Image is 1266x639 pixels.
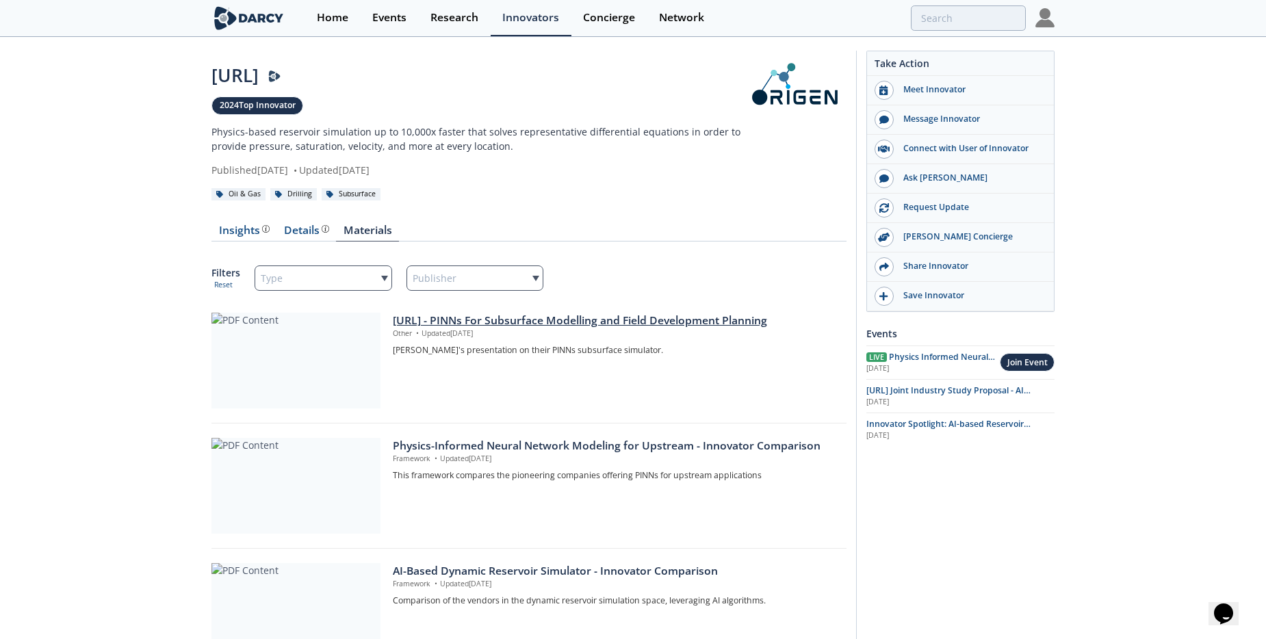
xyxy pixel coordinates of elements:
div: Connect with User of Innovator [894,142,1047,155]
iframe: chat widget [1209,584,1252,625]
p: Filters [211,265,240,280]
div: [URL] [211,62,741,89]
p: This framework compares the pioneering companies offering PINNs for upstream applications [393,469,837,482]
div: Join Event [1007,356,1048,369]
div: [PERSON_NAME] Concierge [894,231,1047,243]
a: PDF Content [URL] - PINNs For Subsurface Modelling and Field Development Planning Other •Updated[... [211,313,847,408]
a: [URL] Joint Industry Study Proposal - AI Reservoir Simulation Proof of Concept [DATE] [866,384,1055,408]
img: logo-wide.svg [211,6,286,30]
p: [PERSON_NAME]'s presentation on their PINNs subsurface simulator. [393,344,837,356]
div: Publisher [406,265,544,291]
div: Insights [219,225,270,236]
a: PDF Content Physics-Informed Neural Network Modeling for Upstream - Innovator Comparison Framewor... [211,438,847,534]
button: Reset [214,280,233,291]
a: Insights [211,225,276,242]
img: information.svg [262,225,270,233]
img: Darcy Presenter [268,70,281,83]
span: • [291,164,299,177]
div: Share Innovator [894,260,1047,272]
a: Details [276,225,336,242]
div: Type [255,265,392,291]
div: Meet Innovator [894,83,1047,96]
span: Publisher [413,269,456,288]
div: [URL] - PINNs For Subsurface Modelling and Field Development Planning [393,313,837,329]
p: Physics-based reservoir simulation up to 10,000x faster that solves representative differential e... [211,125,741,153]
div: Physics-Informed Neural Network Modeling for Upstream - Innovator Comparison [393,438,837,454]
p: Framework Updated [DATE] [393,579,837,590]
div: [DATE] [866,363,1000,374]
a: Innovator Spotlight: AI-based Reservoir Simulation with [URL] [DATE] [866,418,1055,441]
p: Comparison of the vendors in the dynamic reservoir simulation space, leveraging AI algorithms. [393,595,837,607]
p: Framework Updated [DATE] [393,454,837,465]
div: Events [866,322,1055,345]
div: Subsurface [322,188,380,200]
a: Live Physics Informed Neural Networks (PINNs) to Accelerate Subsurface Scenario Analysis [DATE] [866,351,1000,374]
span: • [414,328,422,338]
span: Innovator Spotlight: AI-based Reservoir Simulation with [URL] [866,418,1031,442]
div: Concierge [583,12,635,23]
div: Drilling [270,188,317,200]
a: Materials [336,225,399,242]
div: Request Update [894,201,1047,213]
a: 2024Top Innovator [211,96,303,115]
img: information.svg [322,225,329,233]
span: Live [866,352,887,362]
img: Profile [1035,8,1055,27]
input: Advanced Search [911,5,1026,31]
div: Details [284,225,329,236]
div: Message Innovator [894,113,1047,125]
div: AI-Based Dynamic Reservoir Simulator - Innovator Comparison [393,563,837,579]
div: Home [317,12,348,23]
div: Save Innovator [894,289,1047,302]
span: Type [261,269,283,288]
div: Network [659,12,704,23]
span: [URL] Joint Industry Study Proposal - AI Reservoir Simulation Proof of Concept [866,384,1031,408]
div: [DATE] [866,430,1055,441]
div: Innovators [502,12,559,23]
div: Oil & Gas [211,188,266,200]
div: Research [430,12,478,23]
span: • [432,579,440,588]
p: Other Updated [DATE] [393,328,837,339]
span: • [432,454,440,463]
button: Join Event [1000,353,1055,371]
div: Published [DATE] Updated [DATE] [211,163,741,177]
div: Events [372,12,406,23]
button: Save Innovator [867,282,1054,311]
div: [DATE] [866,397,1055,408]
span: Physics Informed Neural Networks (PINNs) to Accelerate Subsurface Scenario Analysis [866,351,995,388]
div: Take Action [867,56,1054,76]
div: Ask [PERSON_NAME] [894,172,1047,184]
